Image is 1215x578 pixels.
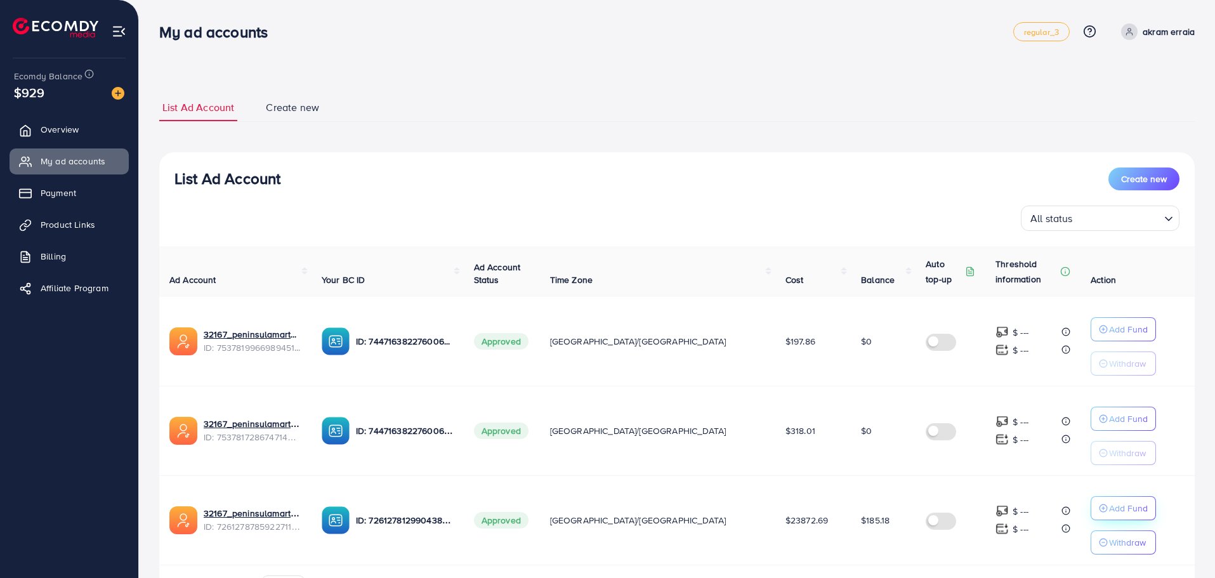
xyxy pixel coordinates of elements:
[204,417,301,443] div: <span class='underline'>32167_peninsulamart3_1755035549846</span></br>7537817286747144200
[1013,522,1028,537] p: $ ---
[474,261,521,286] span: Ad Account Status
[861,514,890,527] span: $185.18
[785,273,804,286] span: Cost
[322,273,365,286] span: Your BC ID
[1108,167,1179,190] button: Create new
[1109,501,1148,516] p: Add Fund
[995,433,1009,446] img: top-up amount
[474,423,529,439] span: Approved
[13,18,98,37] img: logo
[474,512,529,529] span: Approved
[14,83,45,102] span: $929
[204,341,301,354] span: ID: 7537819966989451281
[356,334,454,349] p: ID: 7447163822760067089
[1109,322,1148,337] p: Add Fund
[10,180,129,206] a: Payment
[10,212,129,237] a: Product Links
[356,513,454,528] p: ID: 7261278129904386049
[204,520,301,533] span: ID: 7261278785922711553
[1109,445,1146,461] p: Withdraw
[322,506,350,534] img: ic-ba-acc.ded83a64.svg
[1091,496,1156,520] button: Add Fund
[785,335,815,348] span: $197.86
[474,333,529,350] span: Approved
[1109,535,1146,550] p: Withdraw
[1024,28,1059,36] span: regular_3
[1091,441,1156,465] button: Withdraw
[785,514,828,527] span: $23872.69
[995,256,1058,287] p: Threshold information
[1013,414,1028,430] p: $ ---
[204,328,301,341] a: 32167_peninsulamart2_1755035523238
[550,273,593,286] span: Time Zone
[356,423,454,438] p: ID: 7447163822760067089
[41,250,66,263] span: Billing
[266,100,319,115] span: Create new
[550,335,726,348] span: [GEOGRAPHIC_DATA]/[GEOGRAPHIC_DATA]
[41,155,105,167] span: My ad accounts
[1091,273,1116,286] span: Action
[169,417,197,445] img: ic-ads-acc.e4c84228.svg
[10,148,129,174] a: My ad accounts
[550,514,726,527] span: [GEOGRAPHIC_DATA]/[GEOGRAPHIC_DATA]
[112,24,126,39] img: menu
[204,431,301,443] span: ID: 7537817286747144200
[10,244,129,269] a: Billing
[1021,206,1179,231] div: Search for option
[1091,351,1156,376] button: Withdraw
[10,117,129,142] a: Overview
[174,169,280,188] h3: List Ad Account
[861,424,872,437] span: $0
[1116,23,1195,40] a: akram erraia
[41,218,95,231] span: Product Links
[204,507,301,533] div: <span class='underline'>32167_peninsulamart adc 1_1690648214482</span></br>7261278785922711553
[204,417,301,430] a: 32167_peninsulamart3_1755035549846
[169,273,216,286] span: Ad Account
[785,424,815,437] span: $318.01
[861,273,895,286] span: Balance
[169,506,197,534] img: ic-ads-acc.e4c84228.svg
[1013,325,1028,340] p: $ ---
[1161,521,1205,568] iframe: Chat
[10,275,129,301] a: Affiliate Program
[159,23,278,41] h3: My ad accounts
[41,282,108,294] span: Affiliate Program
[861,335,872,348] span: $0
[1091,317,1156,341] button: Add Fund
[1013,432,1028,447] p: $ ---
[169,327,197,355] img: ic-ads-acc.e4c84228.svg
[926,256,962,287] p: Auto top-up
[1109,356,1146,371] p: Withdraw
[1091,530,1156,555] button: Withdraw
[1121,173,1167,185] span: Create new
[1109,411,1148,426] p: Add Fund
[162,100,234,115] span: List Ad Account
[112,87,124,100] img: image
[995,522,1009,535] img: top-up amount
[14,70,82,82] span: Ecomdy Balance
[1091,407,1156,431] button: Add Fund
[1077,207,1159,228] input: Search for option
[41,187,76,199] span: Payment
[1013,343,1028,358] p: $ ---
[1028,209,1075,228] span: All status
[995,325,1009,339] img: top-up amount
[550,424,726,437] span: [GEOGRAPHIC_DATA]/[GEOGRAPHIC_DATA]
[995,343,1009,357] img: top-up amount
[995,504,1009,518] img: top-up amount
[322,417,350,445] img: ic-ba-acc.ded83a64.svg
[322,327,350,355] img: ic-ba-acc.ded83a64.svg
[204,507,301,520] a: 32167_peninsulamart adc 1_1690648214482
[1143,24,1195,39] p: akram erraia
[204,328,301,354] div: <span class='underline'>32167_peninsulamart2_1755035523238</span></br>7537819966989451281
[1013,22,1070,41] a: regular_3
[41,123,79,136] span: Overview
[995,415,1009,428] img: top-up amount
[1013,504,1028,519] p: $ ---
